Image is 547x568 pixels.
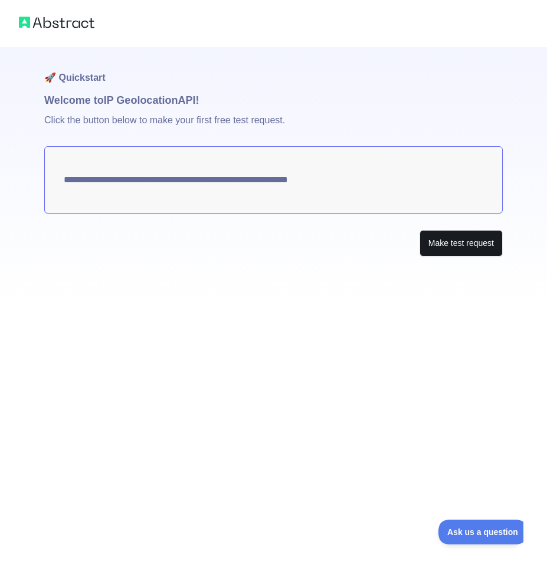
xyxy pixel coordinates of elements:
[420,230,503,257] button: Make test request
[44,92,503,109] h1: Welcome to IP Geolocation API!
[438,520,523,544] iframe: Toggle Customer Support
[44,47,503,92] h1: 🚀 Quickstart
[19,14,94,31] img: Abstract logo
[44,109,503,146] p: Click the button below to make your first free test request.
